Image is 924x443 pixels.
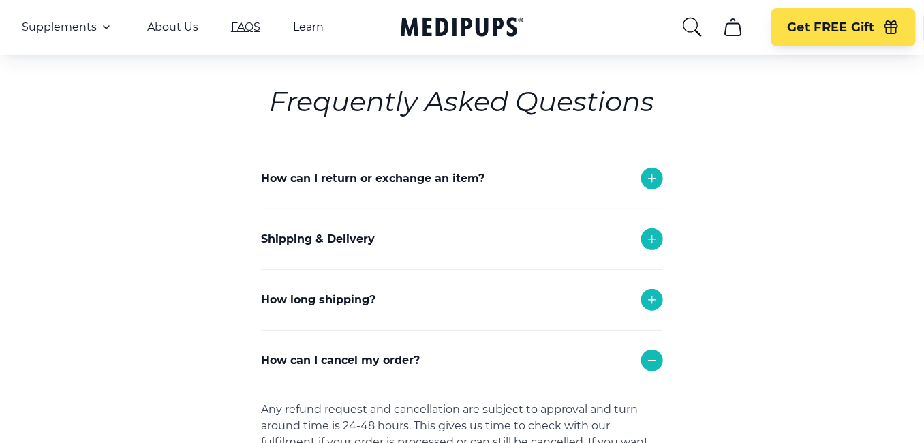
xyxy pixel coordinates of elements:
span: Get FREE Gift [788,20,875,35]
a: Medipups [401,14,523,42]
button: search [681,16,703,38]
button: Get FREE Gift [771,8,916,46]
a: FAQS [231,20,260,34]
div: Each order takes 1-2 business days to be delivered. [261,330,663,384]
p: How long shipping? [261,292,375,308]
h6: Frequently Asked Questions [261,82,663,121]
button: cart [717,11,750,44]
p: Shipping & Delivery [261,231,375,247]
button: Supplements [22,19,114,35]
p: How can I return or exchange an item? [261,170,484,187]
p: How can I cancel my order? [261,352,420,369]
a: About Us [147,20,198,34]
span: Supplements [22,20,97,34]
a: Learn [293,20,324,34]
